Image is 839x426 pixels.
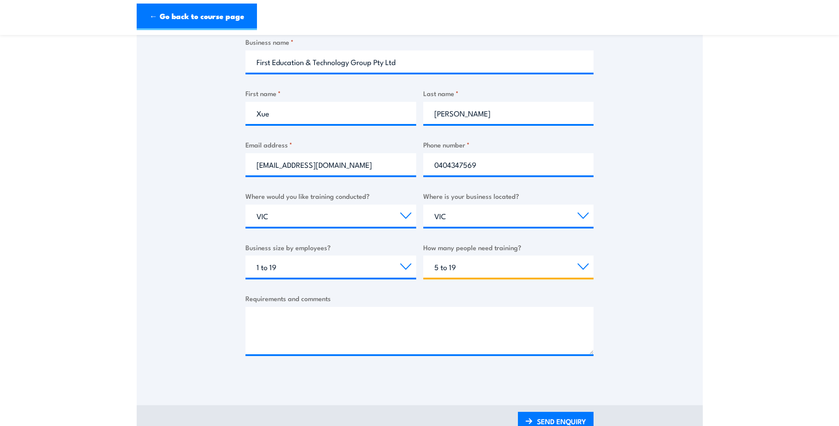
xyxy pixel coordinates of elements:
label: Email address [245,139,416,150]
label: Last name [423,88,594,98]
label: Business name [245,37,594,47]
label: Phone number [423,139,594,150]
label: Requirements and comments [245,293,594,303]
label: Business size by employees? [245,242,416,252]
a: ← Go back to course page [137,4,257,30]
label: First name [245,88,416,98]
label: How many people need training? [423,242,594,252]
label: Where is your business located? [423,191,594,201]
label: Where would you like training conducted? [245,191,416,201]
